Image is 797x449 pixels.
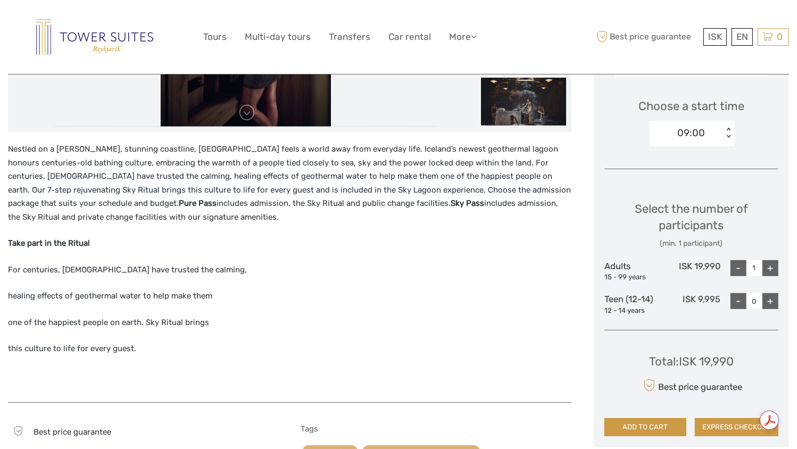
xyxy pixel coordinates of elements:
a: Multi-day tours [245,29,311,45]
strong: Take part in the Ritual [8,238,90,248]
p: We're away right now. Please check back later! [15,19,120,27]
div: Adults [604,260,662,282]
p: For centuries, [DEMOGRAPHIC_DATA] have trusted the calming, [8,263,571,277]
div: Best price guarantee [641,376,742,395]
p: one of the happiest people on earth. Sky Ritual brings [8,316,571,330]
div: (min. 1 participant) [604,238,778,249]
span: Best price guarantee [594,28,701,46]
strong: Pure Pass [179,198,217,208]
div: + [762,293,778,309]
a: More [449,29,477,45]
div: ISK 19,990 [662,260,720,282]
span: Best price guarantee [34,427,111,437]
span: Choose a start time [638,98,744,114]
p: this culture to life for every guest. [8,342,571,356]
img: Reykjavik Residence [36,19,153,55]
p: Nestled on a [PERSON_NAME], stunning coastline, [GEOGRAPHIC_DATA] feels a world away from everyda... [8,143,571,224]
button: EXPRESS CHECKOUT [695,418,778,436]
div: Total : ISK 19,990 [649,353,734,370]
div: EN [732,28,753,46]
h5: Tags [301,424,572,434]
div: ISK 9,995 [662,293,720,315]
button: Open LiveChat chat widget [122,16,135,29]
div: - [730,293,746,309]
p: healing effects of geothermal water to help make them [8,289,571,303]
strong: Sky Pass [451,198,484,208]
div: 15 - 99 years [604,272,662,282]
div: < > [724,128,733,139]
div: - [730,260,746,276]
span: ISK [708,31,722,42]
a: Tours [203,29,227,45]
a: Car rental [388,29,431,45]
div: 09:00 [678,126,705,140]
span: 0 [775,31,784,42]
div: Select the number of participants [604,201,778,249]
div: 12 - 14 years [604,306,662,316]
div: Teen (12-14) [604,293,662,315]
div: + [762,260,778,276]
a: Transfers [329,29,370,45]
button: ADD TO CART [604,418,686,436]
img: 5a5adcbaf9ac4031878b58077da05476_slider_thumbnail.jpeg [481,78,566,126]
